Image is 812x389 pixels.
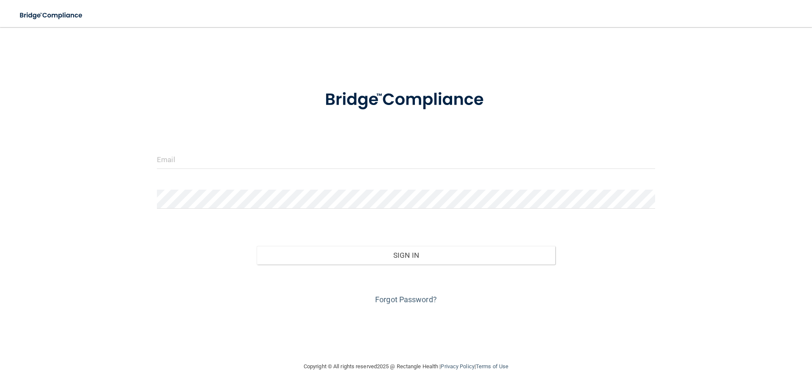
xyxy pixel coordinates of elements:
[257,246,556,265] button: Sign In
[13,7,91,24] img: bridge_compliance_login_screen.278c3ca4.svg
[476,363,508,370] a: Terms of Use
[157,150,655,169] input: Email
[307,78,505,122] img: bridge_compliance_login_screen.278c3ca4.svg
[375,295,437,304] a: Forgot Password?
[252,353,560,380] div: Copyright © All rights reserved 2025 @ Rectangle Health | |
[441,363,474,370] a: Privacy Policy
